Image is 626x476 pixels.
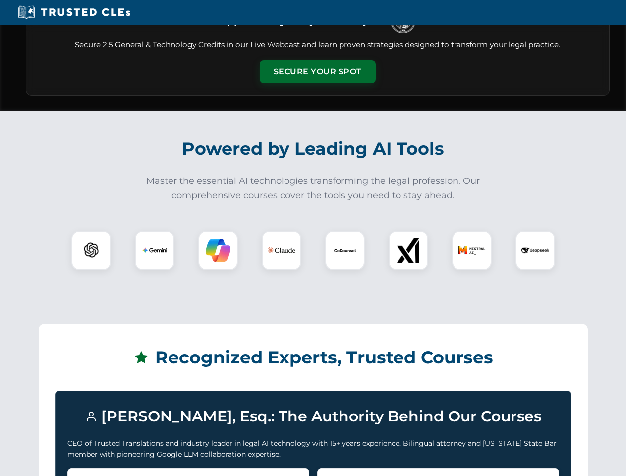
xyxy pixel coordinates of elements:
[67,403,559,430] h3: [PERSON_NAME], Esq.: The Authority Behind Our Courses
[135,231,174,270] div: Gemini
[515,231,555,270] div: DeepSeek
[260,60,376,83] button: Secure Your Spot
[452,231,492,270] div: Mistral AI
[140,174,487,203] p: Master the essential AI technologies transforming the legal profession. Our comprehensive courses...
[268,237,295,264] img: Claude Logo
[39,131,588,166] h2: Powered by Leading AI Tools
[38,39,597,51] p: Secure 2.5 General & Technology Credits in our Live Webcast and learn proven strategies designed ...
[521,237,549,264] img: DeepSeek Logo
[389,231,428,270] div: xAI
[198,231,238,270] div: Copilot
[206,238,230,263] img: Copilot Logo
[142,238,167,263] img: Gemini Logo
[67,438,559,460] p: CEO of Trusted Translations and industry leader in legal AI technology with 15+ years experience....
[71,231,111,270] div: ChatGPT
[262,231,301,270] div: Claude
[396,238,421,263] img: xAI Logo
[77,236,106,265] img: ChatGPT Logo
[55,340,571,375] h2: Recognized Experts, Trusted Courses
[15,5,133,20] img: Trusted CLEs
[325,231,365,270] div: CoCounsel
[333,238,357,263] img: CoCounsel Logo
[458,237,486,264] img: Mistral AI Logo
